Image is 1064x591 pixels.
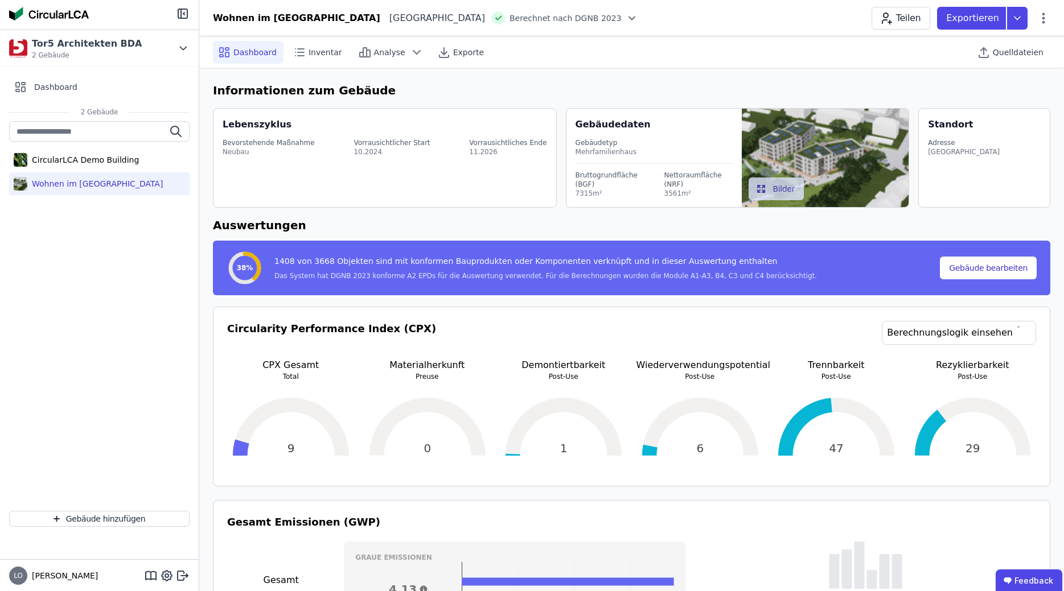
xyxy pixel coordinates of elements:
[928,147,1000,156] div: [GEOGRAPHIC_DATA]
[636,372,764,381] p: Post-Use
[14,572,23,579] span: LO
[909,372,1037,381] p: Post-Use
[223,138,315,147] div: Bevorstehende Maßnahme
[576,171,648,189] div: Bruttogrundfläche (BGF)
[32,37,142,51] div: Tor5 Architekten BDA
[223,147,315,156] div: Neubau
[364,372,491,381] p: Preuse
[928,138,1000,147] div: Adresse
[309,47,342,58] span: Inventar
[227,372,355,381] p: Total
[453,47,484,58] span: Exporte
[213,82,1050,99] h6: Informationen zum Gebäude
[664,189,733,198] div: 3561m²
[500,372,627,381] p: Post-Use
[576,138,733,147] div: Gebäudetyp
[576,118,742,131] div: Gebäudedaten
[500,358,627,372] p: Demontiertbarkeit
[27,178,163,189] div: Wohnen im [GEOGRAPHIC_DATA]
[9,511,190,527] button: Gebäude hinzufügen
[9,7,89,20] img: Concular
[773,372,900,381] p: Post-Use
[773,358,900,372] p: Trennbarkeit
[829,542,902,589] img: empty-state
[928,118,973,131] div: Standort
[469,138,547,147] div: Vorrausichtliches Ende
[223,118,291,131] div: Lebenszyklus
[233,47,277,58] span: Dashboard
[213,217,1050,234] h6: Auswertungen
[27,154,139,166] div: CircularLCA Demo Building
[354,138,430,147] div: Vorrausichtlicher Start
[27,570,98,581] span: [PERSON_NAME]
[237,263,253,272] span: 38%
[364,358,491,372] p: Materialherkunft
[69,108,130,117] span: 2 Gebäude
[227,358,355,372] p: CPX Gesamt
[374,47,405,58] span: Analyse
[354,147,430,156] div: 10.2024
[749,177,804,200] button: Bilder
[882,321,1036,345] a: Berechnungslogik einsehen
[274,255,817,271] div: 1408 von 3668 Objekten sind mit konformen Bauprodukten oder Komponenten verknüpft und in dieser A...
[576,189,648,198] div: 7315m²
[909,358,1037,372] p: Rezyklierbarkeit
[227,321,436,358] h3: Circularity Performance Index (CPX)
[510,13,622,24] span: Berechnet nach DGNB 2023
[355,553,674,562] h3: Graue Emissionen
[469,147,547,156] div: 11.2026
[227,573,335,587] h3: Gesamt
[872,7,930,30] button: Teilen
[636,358,764,372] p: Wiederverwendungspotential
[32,51,142,60] span: 2 Gebäude
[9,39,27,57] img: Tor5 Architekten BDA
[227,514,1036,530] h3: Gesamt Emissionen (GWP)
[380,11,485,25] div: [GEOGRAPHIC_DATA]
[14,151,27,169] img: CircularLCA Demo Building
[940,257,1037,279] button: Gebäude bearbeiten
[946,11,1001,25] p: Exportieren
[274,271,817,280] div: Das System hat DGNB 2023 konforme A2 EPDs für die Auswertung verwendet. Für die Berechnungen wurd...
[576,147,733,156] div: Mehrfamilienhaus
[664,171,733,189] div: Nettoraumfläche (NRF)
[14,175,27,193] img: Wohnen im Fortunapark
[213,11,380,25] div: Wohnen im [GEOGRAPHIC_DATA]
[34,81,77,93] span: Dashboard
[993,47,1044,58] span: Quelldateien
